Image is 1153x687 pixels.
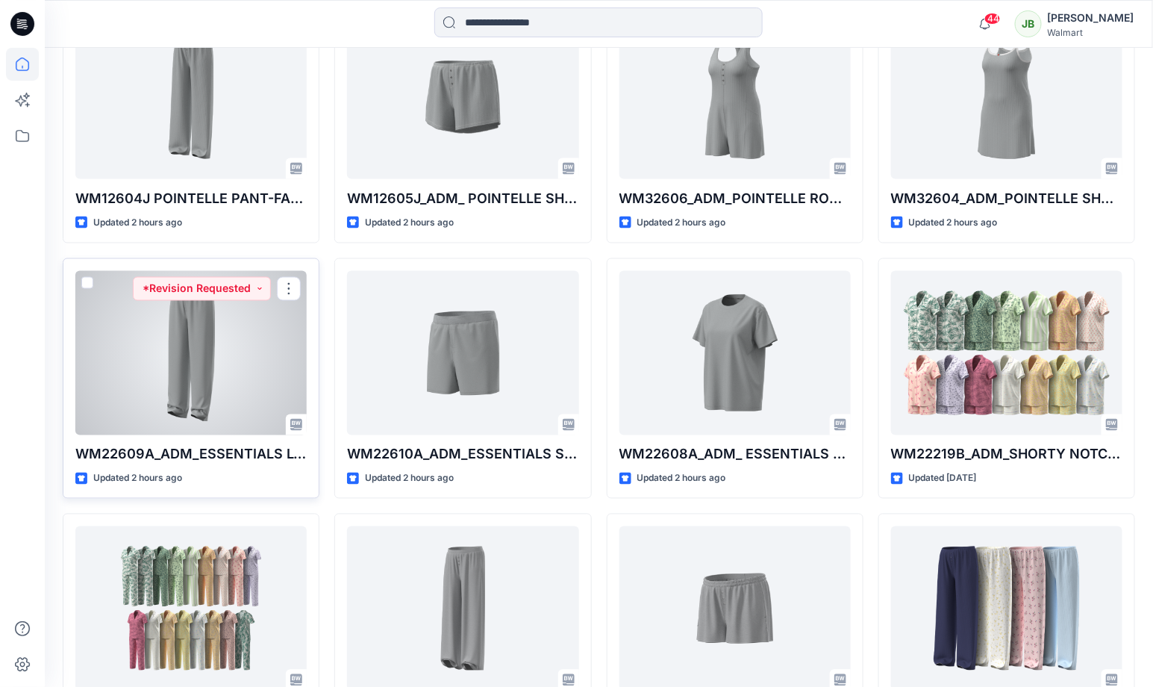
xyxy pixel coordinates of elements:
[637,471,726,487] p: Updated 2 hours ago
[75,15,307,179] a: WM12604J POINTELLE PANT-FAUX FLY & BUTTONS + PICOT
[984,13,1001,25] span: 44
[637,215,726,231] p: Updated 2 hours ago
[347,15,578,179] a: WM12605J_ADM_ POINTELLE SHORT
[75,271,307,435] a: WM22609A_ADM_ESSENTIALS LONG PANT
[891,271,1122,435] a: WM22219B_ADM_SHORTY NOTCH SET_COLORWAY
[347,188,578,209] p: WM12605J_ADM_ POINTELLE SHORT
[347,271,578,435] a: WM22610A_ADM_ESSENTIALS SHORT
[619,271,851,435] a: WM22608A_ADM_ ESSENTIALS TEE
[93,215,182,231] p: Updated 2 hours ago
[75,444,307,465] p: WM22609A_ADM_ESSENTIALS LONG PANT
[365,215,454,231] p: Updated 2 hours ago
[619,15,851,179] a: WM32606_ADM_POINTELLE ROMPER
[891,188,1122,209] p: WM32604_ADM_POINTELLE SHORT CHEMISE
[891,444,1122,465] p: WM22219B_ADM_SHORTY NOTCH SET_COLORWAY
[891,15,1122,179] a: WM32604_ADM_POINTELLE SHORT CHEMISE
[619,444,851,465] p: WM22608A_ADM_ ESSENTIALS TEE
[1015,10,1042,37] div: JB
[1048,27,1134,38] div: Walmart
[365,471,454,487] p: Updated 2 hours ago
[909,215,998,231] p: Updated 2 hours ago
[93,471,182,487] p: Updated 2 hours ago
[75,188,307,209] p: WM12604J POINTELLE PANT-FAUX FLY & BUTTONS + PICOT
[1048,9,1134,27] div: [PERSON_NAME]
[619,188,851,209] p: WM32606_ADM_POINTELLE ROMPER
[347,444,578,465] p: WM22610A_ADM_ESSENTIALS SHORT
[909,471,977,487] p: Updated [DATE]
